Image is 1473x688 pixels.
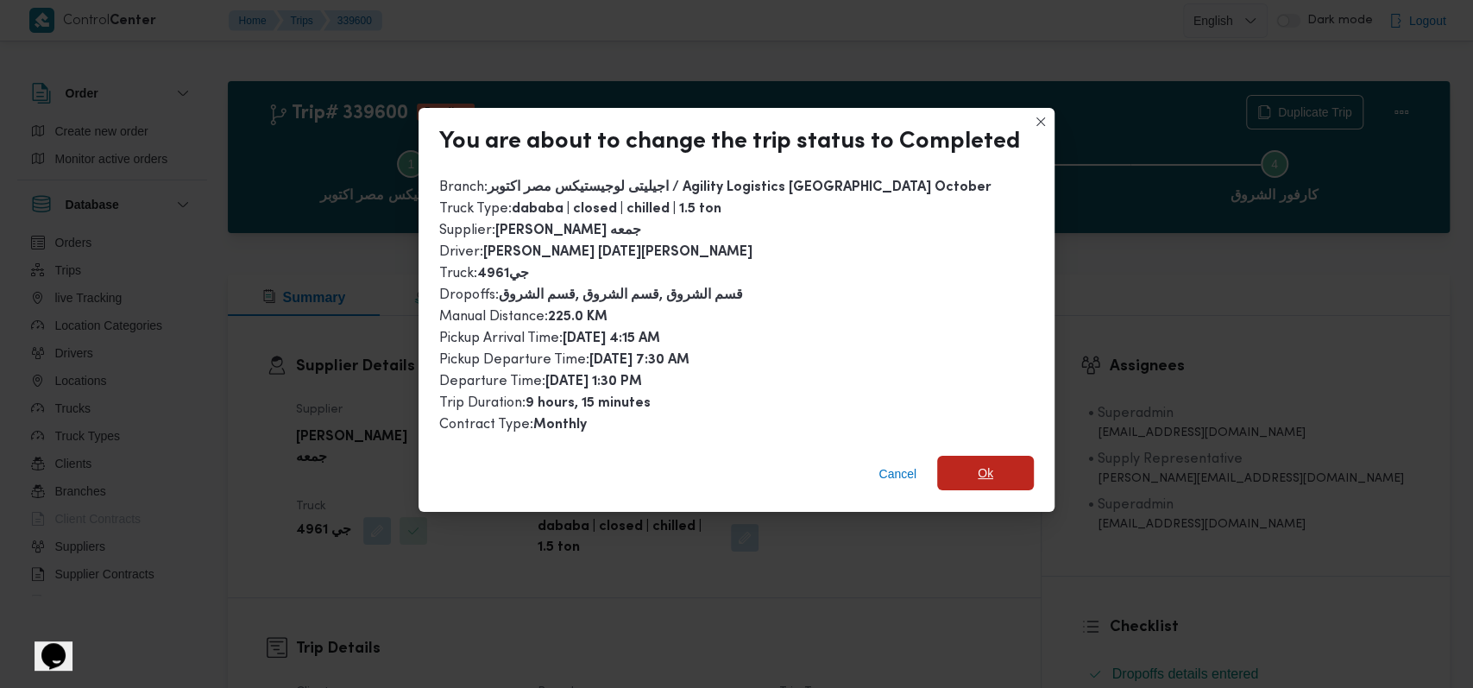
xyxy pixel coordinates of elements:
[512,203,721,216] b: dababa | closed | chilled | 1.5 ton
[439,396,651,410] span: Trip Duration :
[548,311,607,324] b: 225.0 KM
[439,224,641,237] span: Supplier :
[439,310,607,324] span: Manual Distance :
[439,288,743,302] span: Dropoffs :
[545,376,642,388] b: [DATE] 1:30 PM
[439,267,529,281] span: Truck :
[1030,111,1051,132] button: Closes this modal window
[589,354,689,367] b: [DATE] 7:30 AM
[439,202,721,216] span: Truck Type :
[439,418,587,432] span: Contract Type :
[878,464,916,484] span: Cancel
[17,619,72,671] iframe: chat widget
[937,456,1034,490] button: Ok
[439,353,689,367] span: Pickup Departure Time :
[978,463,993,483] span: Ok
[526,397,651,410] b: 9 hours, 15 minutes
[495,224,641,237] b: [PERSON_NAME] جمعه
[533,419,587,432] b: Monthly
[488,181,991,194] b: اجيليتى لوجيستيكس مصر اكتوبر / Agility Logistics [GEOGRAPHIC_DATA] October
[439,180,991,194] span: Branch :
[439,245,752,259] span: Driver :
[483,246,752,259] b: [PERSON_NAME] [DATE][PERSON_NAME]
[563,332,660,345] b: [DATE] 4:15 AM
[872,457,923,491] button: Cancel
[439,331,660,345] span: Pickup Arrival Time :
[477,268,529,281] b: جي4961
[439,375,642,388] span: Departure Time :
[439,129,1020,156] div: You are about to change the trip status to Completed
[499,289,743,302] b: قسم الشروق ,قسم الشروق ,قسم الشروق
